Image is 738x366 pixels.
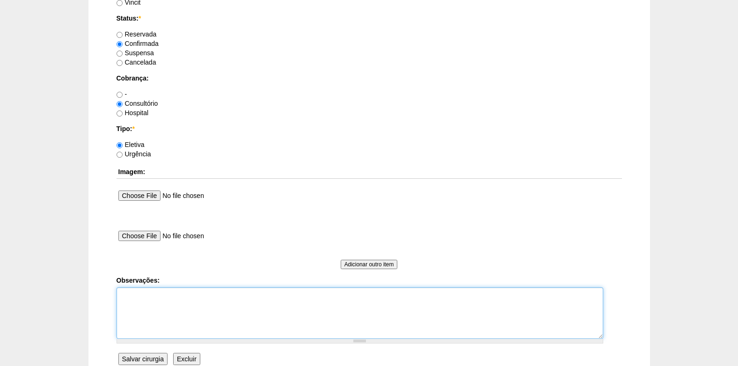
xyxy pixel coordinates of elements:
input: Eletiva [117,142,123,148]
input: Confirmada [117,41,123,47]
label: Urgência [117,150,151,158]
label: Tipo: [117,124,622,133]
input: Suspensa [117,51,123,57]
label: Consultório [117,100,158,107]
span: Este campo é obrigatório. [139,15,141,22]
label: Eletiva [117,141,145,148]
input: Cancelada [117,60,123,66]
input: - [117,92,123,98]
label: Hospital [117,109,149,117]
span: Este campo é obrigatório. [132,125,134,132]
label: Reservada [117,30,157,38]
input: Reservada [117,32,123,38]
input: Excluir [173,353,200,365]
th: Imagem: [117,165,622,179]
label: Status: [117,14,622,23]
input: Urgência [117,152,123,158]
input: Hospital [117,110,123,117]
label: Cancelada [117,59,156,66]
label: - [117,90,127,98]
label: Observações: [117,276,622,285]
label: Suspensa [117,49,154,57]
label: Cobrança: [117,73,622,83]
input: Consultório [117,101,123,107]
input: Adicionar outro item [341,260,398,269]
input: Salvar cirurgia [118,353,168,365]
label: Confirmada [117,40,159,47]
